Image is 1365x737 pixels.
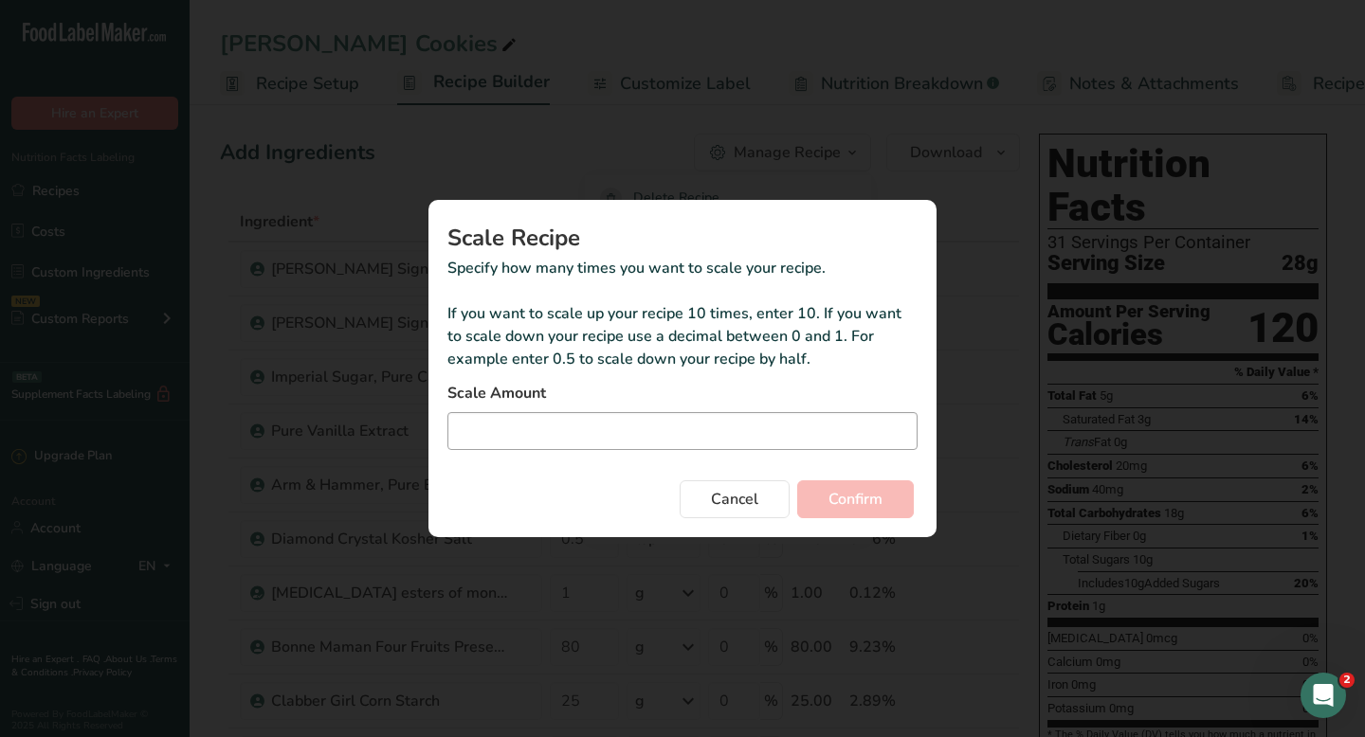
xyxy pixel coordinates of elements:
[447,382,546,404] span: Scale Amount
[680,480,790,518] button: Cancel
[828,488,883,511] span: Confirm
[1339,673,1355,688] span: 2
[447,226,918,249] h1: Scale Recipe
[447,257,918,370] p: Specify how many times you want to scale your recipe. If you want to scale up your recipe 10 time...
[797,480,914,518] button: Confirm
[711,488,758,511] span: Cancel
[1301,673,1346,718] iframe: Intercom live chat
